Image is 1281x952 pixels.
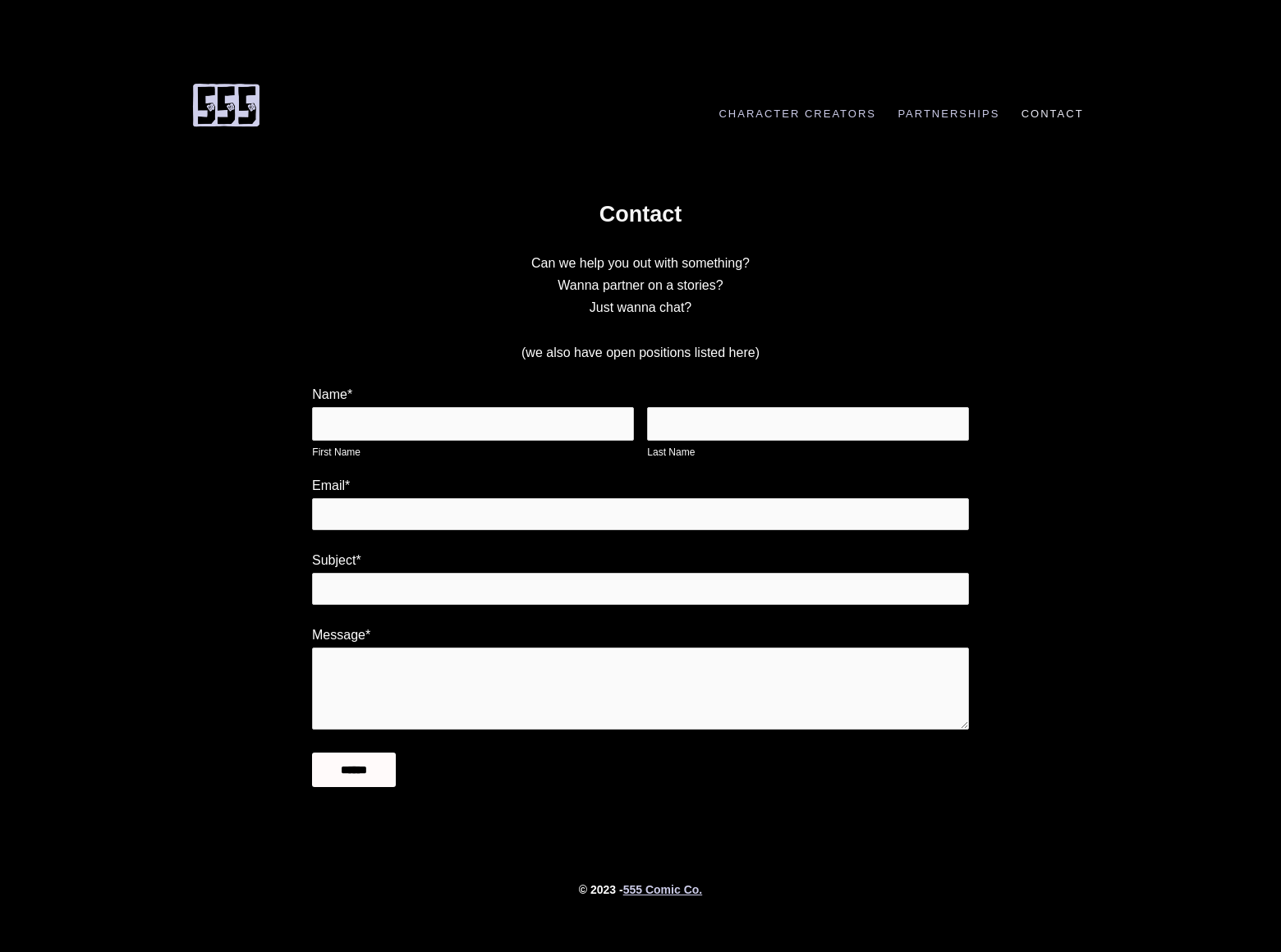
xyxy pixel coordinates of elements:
[312,446,360,458] span: First Name
[189,82,263,128] img: 555 Comic
[312,478,969,493] label: Email
[579,883,623,896] strong: © 2023 -
[312,628,969,643] label: Message
[312,387,352,402] legend: Name
[312,407,634,441] input: First Name
[623,883,702,896] a: 555 Comic Co.
[312,252,969,319] p: Can we help you out with something? Wanna partner on a stories? Just wanna chat?
[1012,108,1092,120] a: Contact
[647,446,695,458] span: Last Name
[647,407,969,441] input: Last Name
[312,200,969,229] h1: Contact
[189,91,263,116] a: 555 Comic
[312,553,969,568] label: Subject
[710,108,884,120] a: Character Creators
[889,108,1008,120] a: Partnerships
[312,341,969,364] p: (we also have open positions listed here)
